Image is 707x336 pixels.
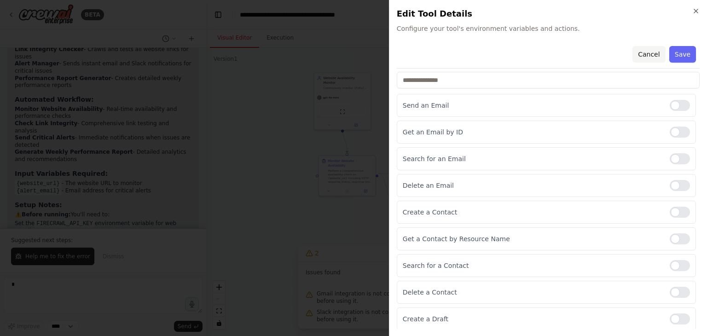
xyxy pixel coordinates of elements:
button: Save [669,46,696,63]
button: Cancel [632,46,665,63]
p: Create a Draft [403,314,662,324]
p: Create a Contact [403,208,662,217]
p: Search for an Email [403,154,662,163]
h2: Edit Tool Details [397,7,700,20]
p: Get a Contact by Resource Name [403,234,662,243]
p: Get an Email by ID [403,127,662,137]
p: Delete an Email [403,181,662,190]
p: Send an Email [403,101,662,110]
p: Search for a Contact [403,261,662,270]
p: Delete a Contact [403,288,662,297]
span: Configure your tool's environment variables and actions. [397,24,700,33]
